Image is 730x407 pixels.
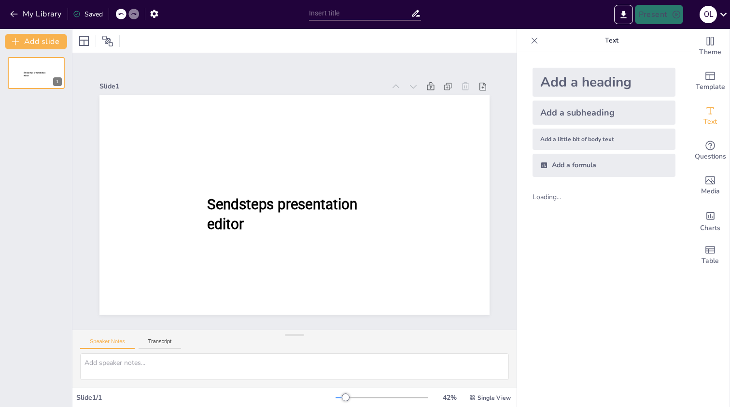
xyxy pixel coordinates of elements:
button: Present [635,5,683,24]
button: Add slide [5,34,67,49]
span: Media [701,186,720,197]
button: O L [700,5,717,24]
span: Questions [695,151,726,162]
span: Sendsteps presentation editor [24,72,45,77]
div: 42 % [438,393,461,402]
div: 1 [8,57,65,89]
div: Add a table [691,238,730,273]
span: Single View [477,394,511,402]
span: Text [703,116,717,127]
div: O L [700,6,717,23]
span: Position [102,35,113,47]
span: Theme [699,47,721,58]
span: Sendsteps presentation editor [207,196,357,233]
div: Layout [76,33,92,49]
div: Add a subheading [533,101,675,125]
p: Text [542,29,681,52]
div: 1 [53,77,62,86]
div: Add images, graphics, shapes or video [691,168,730,203]
div: Add ready made slides [691,64,730,99]
div: Slide 1 [99,82,385,91]
button: Transcript [139,338,182,349]
div: Loading... [533,192,577,202]
span: Template [696,82,725,92]
input: Insert title [309,6,411,20]
div: Add charts and graphs [691,203,730,238]
div: Change the overall theme [691,29,730,64]
div: Add a heading [533,68,675,97]
div: Add a formula [533,154,675,177]
div: Slide 1 / 1 [76,393,336,402]
button: My Library [7,6,66,22]
span: Table [702,256,719,266]
div: Add a little bit of body text [533,129,675,150]
span: Charts [700,223,720,233]
button: Speaker Notes [80,338,135,349]
div: Add text boxes [691,99,730,133]
div: Saved [73,10,103,19]
button: Export to PowerPoint [614,5,633,24]
div: Get real-time input from your audience [691,133,730,168]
